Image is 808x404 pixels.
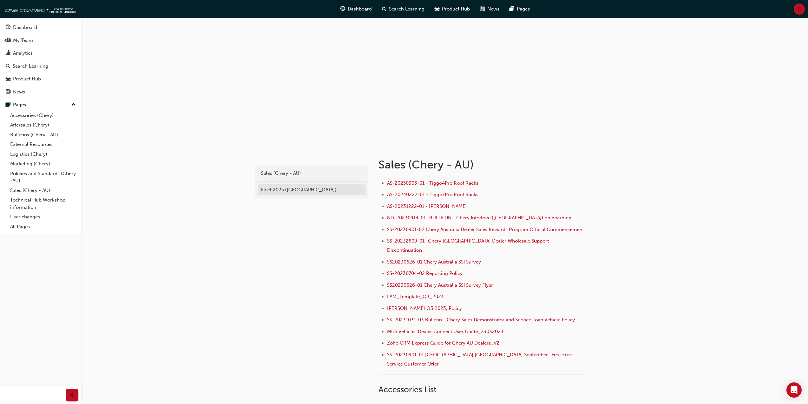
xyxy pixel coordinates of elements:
a: search-iconSearch Learning [377,3,430,16]
span: News [487,5,499,13]
span: pages-icon [510,5,514,13]
span: chart-icon [6,51,10,56]
span: pages-icon [6,102,10,108]
div: Open Intercom Messenger [786,382,802,398]
a: pages-iconPages [504,3,535,16]
span: news-icon [480,5,485,13]
a: SS-20230901-02 Chery Australia Dealer Sales Rewards Program Official Commencement [387,227,584,232]
a: SS-20230704-02 Reporting Policy [387,270,463,276]
a: AS-20250303-01 - Tiggo4Pro Roof Racks [387,180,478,186]
div: Product Hub [13,75,41,83]
span: prev-icon [70,391,75,399]
span: Search Learning [389,5,424,13]
a: My Team [3,35,78,46]
a: External Resources [8,140,78,149]
a: Fleet 2025 ([GEOGRAPHIC_DATA]) [258,184,366,195]
div: Search Learning [13,63,48,70]
a: AS-20231222-01 - [PERSON_NAME] [387,203,467,209]
button: Pages [3,99,78,111]
a: User changes [8,212,78,222]
img: oneconnect [3,3,76,15]
a: Marketing (Chery) [8,159,78,169]
div: Sales (Chery - AU) [261,170,363,177]
span: Product Hub [442,5,470,13]
a: Aftersales (Chery) [8,120,78,130]
span: up-icon [71,101,76,109]
span: news-icon [6,89,10,95]
a: All Pages [8,222,78,232]
a: car-iconProduct Hub [430,3,475,16]
a: News [3,86,78,98]
a: ND-20230914-01- BULLETIN - Chery Infodrive ([GEOGRAPHIC_DATA]) on boarding [387,215,571,221]
a: Dashboard [3,22,78,33]
a: Search Learning [3,60,78,72]
a: SS20230626-01 Chery Australia SSI Survey Flyer [387,282,493,288]
a: SS20230626-01 Chery Australia SSI Survey [387,259,481,265]
div: Pages [13,101,26,108]
span: Accessories List [378,385,437,394]
span: RT [796,5,802,13]
a: Policies and Standards (Chery -AU) [8,169,78,186]
a: LAM_Template_Q3_2023 [387,294,444,299]
span: search-icon [6,64,10,69]
a: news-iconNews [475,3,504,16]
a: Logistics (Chery) [8,149,78,159]
span: search-icon [382,5,386,13]
h1: Sales (Chery - AU) [378,158,587,172]
a: Bulletins (Chery - AU) [8,130,78,140]
button: RT [794,3,805,15]
div: Dashboard [13,24,37,31]
span: guage-icon [6,25,10,31]
a: MDS Vehicles Dealer Connect User Guide_23032023 [387,329,504,334]
a: [PERSON_NAME] Q3 2023, Policy [387,305,462,311]
span: Dashboard [348,5,372,13]
a: Zoho CRM Express Guide for Chery AU Dealers_V2 [387,340,499,346]
span: car-icon [6,76,10,82]
a: guage-iconDashboard [335,3,377,16]
span: guage-icon [340,5,345,13]
a: Sales (Chery - AU) [258,168,366,179]
span: car-icon [435,5,439,13]
div: Analytics [13,50,33,57]
span: Pages [517,5,530,13]
a: SS-20231031-03 Bulletin - Chery Sales Demonstrator and Service Loan Vehicle Policy [387,317,575,323]
a: Technical Hub Workshop information [8,195,78,212]
a: Analytics [3,47,78,59]
a: Sales (Chery - AU) [8,186,78,195]
a: SS-20232809-01- Chery [GEOGRAPHIC_DATA] Dealer Wholesale Support Discontinuation [387,238,550,253]
a: AS-20240222-01 - Tiggo7Pro Roof Racks [387,192,478,197]
div: My Team [13,37,33,44]
button: DashboardMy TeamAnalyticsSearch LearningProduct HubNews [3,20,78,99]
a: SS-20230901-01 [GEOGRAPHIC_DATA] [GEOGRAPHIC_DATA] September- First Free Service Customer Offer [387,352,573,367]
a: Product Hub [3,73,78,85]
span: people-icon [6,38,10,44]
div: News [13,88,25,96]
div: Fleet 2025 ([GEOGRAPHIC_DATA]) [261,186,363,194]
a: Accessories (Chery) [8,111,78,120]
